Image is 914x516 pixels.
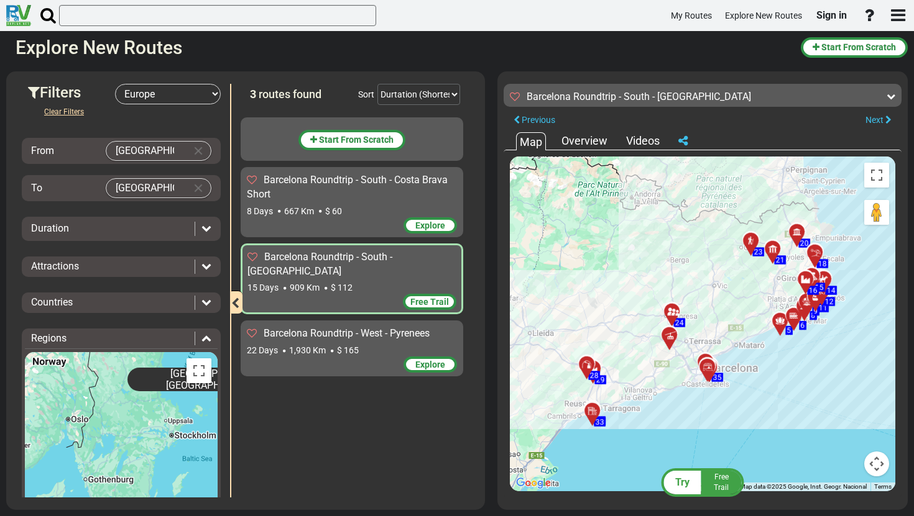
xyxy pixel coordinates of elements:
button: Start From Scratch [298,130,405,150]
h2: Explore New Routes [16,37,792,58]
button: Drag Pegman onto the map to open Street View [864,200,889,225]
a: My Routes [665,4,718,28]
span: 18 [818,260,827,268]
span: Explore New Routes [725,11,802,20]
span: $ 60 [325,206,342,216]
button: Toggle fullscreen view [187,358,211,383]
sapn: Barcelona Roundtrip - South - [GEOGRAPHIC_DATA] [527,91,751,102]
span: Barcelona Roundtrip - West - Pyrenees [264,327,430,339]
span: Map data ©2025 Google, Inst. Geogr. Nacional [740,483,867,490]
span: 35 [713,373,722,382]
div: Barcelona Roundtrip - South - Costa Brava Short 8 Days 667 Km $ 60 Explore [241,167,463,237]
span: Start From Scratch [319,135,394,145]
span: Next [866,115,884,125]
div: Countries [25,296,218,310]
div: Explore [404,217,457,233]
div: Regions [25,332,218,346]
button: Toggle fullscreen view [864,163,889,188]
div: Explore [404,356,457,373]
a: Explore New Routes [719,4,808,28]
span: My Routes [671,11,712,20]
button: Clear Filters [34,104,94,119]
div: Attractions [25,260,218,274]
div: Free Trail [403,294,456,310]
div: Barcelona Roundtrip - South - [GEOGRAPHIC_DATA] 15 Days 909 Km $ 112 Free Trail [241,243,463,315]
span: 5 [787,326,792,335]
span: 3 [250,88,256,101]
h3: Filters [28,84,115,101]
span: 20 [800,239,809,248]
span: Barcelona Roundtrip - South - Costa Brava Short [247,174,448,200]
span: 11 [819,304,828,312]
button: Clear Input [189,142,208,160]
input: Select [106,179,186,197]
div: Sort [358,88,374,101]
div: Barcelona Roundtrip - West - Pyrenees 22 Days 1,930 Km $ 165 Explore [241,320,463,376]
div: Videos [623,133,663,149]
span: Free Trail [410,297,449,307]
span: 667 Km [284,206,314,216]
span: Attractions [31,260,79,272]
button: Try FreeTrail [658,468,748,497]
button: Start From Scratch [801,37,908,58]
button: Previous [504,112,565,129]
span: 6 [801,321,805,330]
span: 21 [776,256,785,265]
span: 8 [811,311,816,320]
span: 15 Days [247,283,279,292]
a: Sign in [811,2,852,29]
button: Next [856,112,902,129]
span: 12 [825,297,834,306]
div: Duration [25,222,218,236]
span: Explore [415,360,445,369]
img: Google [513,475,554,491]
img: RvPlanetLogo.png [6,5,31,26]
span: 9 [814,307,818,315]
span: Previous [522,115,555,125]
a: Terms (opens in new tab) [874,483,892,490]
span: Duration [31,222,69,234]
span: Start From Scratch [821,42,896,52]
input: Select [106,142,186,160]
span: Barcelona Roundtrip - South - [GEOGRAPHIC_DATA] [247,251,392,277]
span: [GEOGRAPHIC_DATA] / [GEOGRAPHIC_DATA] [166,368,272,391]
span: 28 [590,371,599,380]
span: 909 Km [290,283,320,292]
span: 1,930 Km [289,345,326,355]
span: 15 [815,283,824,292]
button: Clear Input [189,179,208,197]
span: Free Trail [714,473,729,492]
span: Sign in [816,9,847,21]
span: $ 165 [337,345,359,355]
span: 29 [596,376,605,384]
span: 23 [754,248,763,256]
span: 16 [809,286,818,295]
span: 22 Days [247,345,278,355]
span: Regions [31,332,67,344]
a: Open this area in Google Maps (opens a new window) [513,475,554,491]
span: $ 112 [331,283,353,292]
div: Map [516,132,546,150]
span: Countries [31,296,73,308]
span: routes found [259,88,321,101]
span: 8 Days [247,206,273,216]
span: 24 [675,319,684,327]
span: To [31,182,42,194]
div: Overview [558,133,611,149]
span: 33 [596,418,604,427]
span: Try [675,476,690,488]
button: Map camera controls [864,451,889,476]
span: 14 [827,286,836,295]
span: From [31,145,54,156]
span: Explore [415,220,445,230]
